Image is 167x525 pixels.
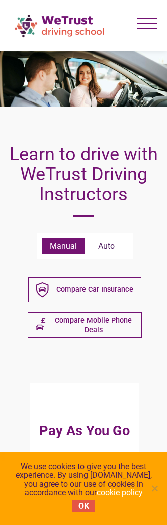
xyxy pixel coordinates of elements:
[149,483,159,493] span: No
[42,238,85,254] label: Manual
[10,10,111,41] img: wetrust-ds-logo.png
[85,238,128,254] label: Auto
[97,488,143,497] a: cookie policy
[56,285,133,294] span: Compare Car Insurance
[72,500,95,512] button: OK
[28,277,141,302] a: Group 43 Compare Car Insurance
[36,282,49,298] img: Group 43
[36,316,46,335] img: PURPLE-Group-47
[39,403,130,458] h3: Pay As You Go
[28,312,142,338] a: PURPLE-Group-47 Compare Mobile Phone Deals
[10,462,157,497] span: We use cookies to give you the best experience. By using [DOMAIN_NAME], you agree to our use of c...
[53,316,134,335] span: Compare Mobile Phone Deals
